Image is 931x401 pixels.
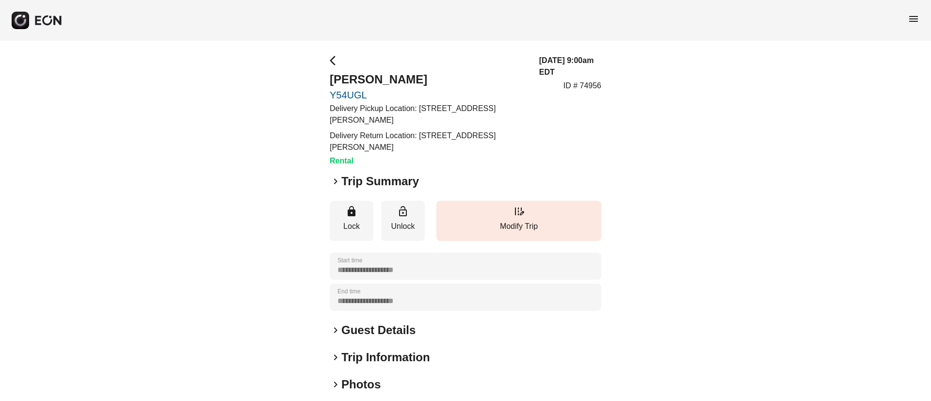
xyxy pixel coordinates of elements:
p: Delivery Return Location: [STREET_ADDRESS][PERSON_NAME] [330,130,528,153]
p: Modify Trip [441,221,596,232]
p: Lock [335,221,369,232]
button: Modify Trip [436,201,601,241]
p: ID # 74956 [563,80,601,92]
span: menu [908,13,919,25]
span: keyboard_arrow_right [330,176,341,187]
span: keyboard_arrow_right [330,352,341,363]
a: Y54UGL [330,89,528,101]
span: keyboard_arrow_right [330,324,341,336]
button: Unlock [381,201,425,241]
button: Lock [330,201,373,241]
span: edit_road [513,206,525,217]
span: keyboard_arrow_right [330,379,341,390]
h2: Trip Information [341,350,430,365]
h2: Guest Details [341,322,416,338]
p: Unlock [386,221,420,232]
h3: Rental [330,155,528,167]
span: lock_open [397,206,409,217]
h2: Photos [341,377,381,392]
span: arrow_back_ios [330,55,341,66]
span: lock [346,206,357,217]
p: Delivery Pickup Location: [STREET_ADDRESS][PERSON_NAME] [330,103,528,126]
h2: [PERSON_NAME] [330,72,528,87]
h2: Trip Summary [341,174,419,189]
h3: [DATE] 9:00am EDT [539,55,601,78]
